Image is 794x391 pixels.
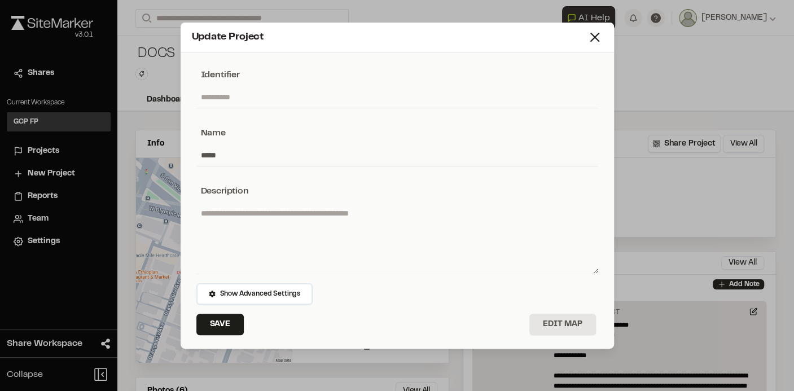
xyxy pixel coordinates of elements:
[529,314,596,335] button: Edit Map
[196,283,313,305] button: Show Advanced Settings
[196,126,598,140] div: Name
[196,314,244,335] button: Save
[220,289,300,299] span: Show Advanced Settings
[196,184,598,198] div: Description
[192,30,587,45] div: Update Project
[196,68,598,82] div: Identifier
